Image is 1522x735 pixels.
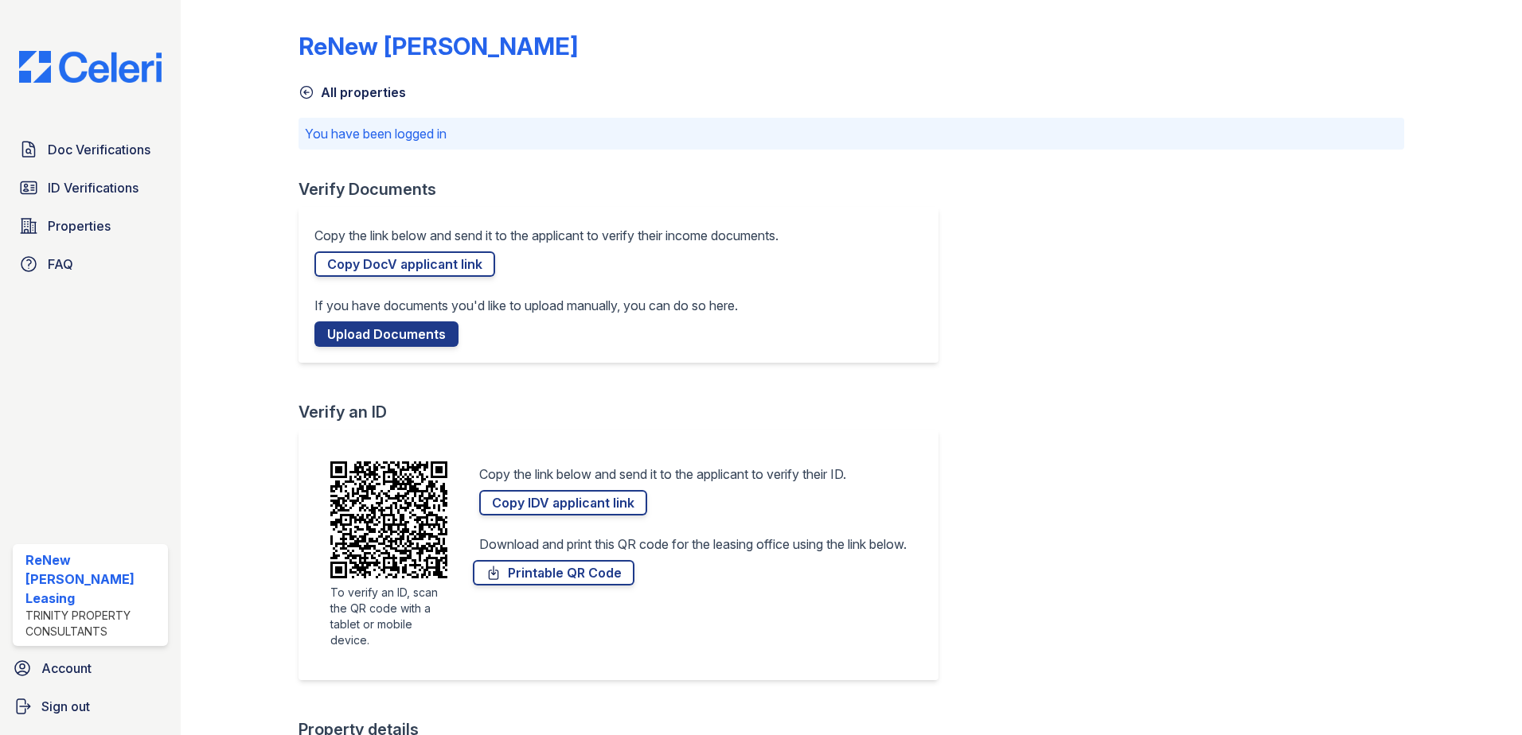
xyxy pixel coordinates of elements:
[305,124,1398,143] p: You have been logged in
[13,248,168,280] a: FAQ
[299,401,951,423] div: Verify an ID
[299,178,951,200] div: Verify Documents
[13,134,168,165] a: Doc Verifications
[314,296,738,315] p: If you have documents you'd like to upload manually, you can do so here.
[299,32,578,60] div: ReNew [PERSON_NAME]
[330,585,447,648] div: To verify an ID, scan the QR code with a tablet or mobile device.
[6,690,174,722] a: Sign out
[13,172,168,204] a: ID Verifications
[6,51,174,83] img: CE_Logo_Blue-a8612792a0a2168367f1c8372b55b34899dd931a85d93a1a3d3e32e68fde9ad4.png
[48,140,150,159] span: Doc Verifications
[6,652,174,684] a: Account
[25,608,162,640] div: Trinity Property Consultants
[48,178,139,197] span: ID Verifications
[473,560,634,585] a: Printable QR Code
[314,321,459,347] a: Upload Documents
[479,490,647,515] a: Copy IDV applicant link
[48,255,73,274] span: FAQ
[299,83,406,102] a: All properties
[41,697,90,716] span: Sign out
[479,535,907,554] p: Download and print this QR code for the leasing office using the link below.
[13,210,168,242] a: Properties
[314,226,779,245] p: Copy the link below and send it to the applicant to verify their income documents.
[479,465,846,484] p: Copy the link below and send it to the applicant to verify their ID.
[48,216,111,235] span: Properties
[25,550,162,608] div: ReNew [PERSON_NAME] Leasing
[314,251,495,277] a: Copy DocV applicant link
[41,659,92,678] span: Account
